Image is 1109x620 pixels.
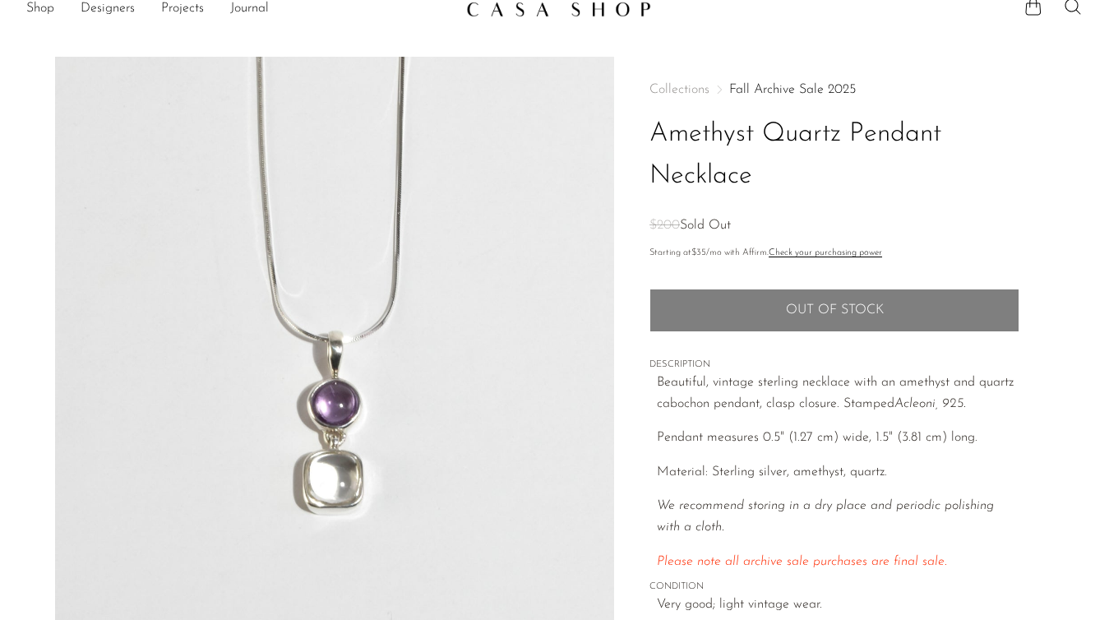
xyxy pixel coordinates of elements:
[649,83,1019,96] nav: Breadcrumbs
[729,83,856,96] a: Fall Archive Sale 2025
[649,113,1019,197] h1: Amethyst Quartz Pendant Necklace
[769,248,882,257] a: Check your purchasing power - Learn more about Affirm Financing (opens in modal)
[649,289,1019,331] button: Add to cart
[894,397,966,410] em: Acleoni, 925.
[657,428,1019,449] p: Pendant measures 0.5" (1.27 cm) wide, 1.5" (3.81 cm) long.
[649,358,1019,372] span: DESCRIPTION
[649,83,709,96] span: Collections
[691,248,706,257] span: $35
[657,555,947,568] span: Please note all archive sale purchases are final sale.
[657,499,994,534] i: We recommend storing in a dry place and periodic polishing with a cloth.
[680,219,731,232] span: Sold Out
[657,462,1019,484] p: Material: Sterling silver, amethyst, quartz.
[657,372,1019,414] p: Beautiful, vintage sterling necklace with an amethyst and quartz cabochon pendant, clasp closure....
[649,219,680,232] span: $200
[649,580,1019,595] span: CONDITION
[786,303,884,318] span: Out of stock
[649,246,1019,261] p: Starting at /mo with Affirm.
[657,595,1019,616] span: Very good; light vintage wear.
